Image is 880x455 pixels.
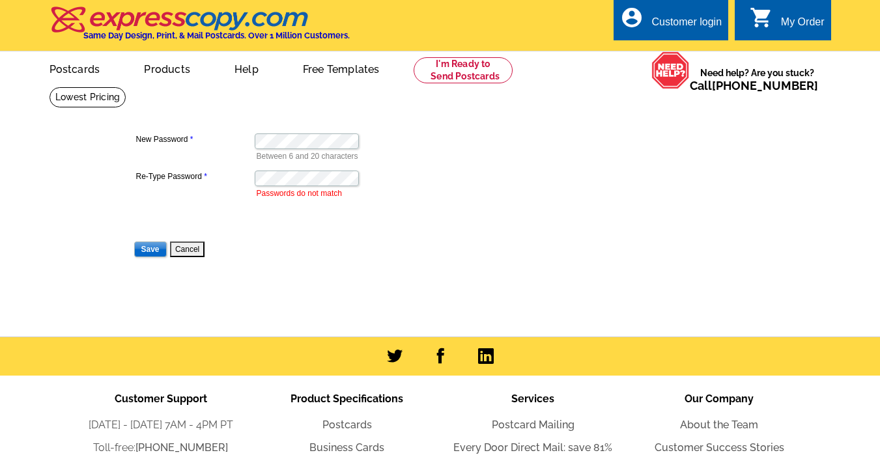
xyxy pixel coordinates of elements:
a: Free Templates [282,53,401,83]
a: About the Team [680,419,758,431]
span: Need help? Are you stuck? [690,66,825,92]
a: Products [123,53,211,83]
button: Cancel [170,241,205,257]
label: Re-Type Password [136,171,253,182]
span: Services [511,393,554,405]
li: [DATE] - [DATE] 7AM - 4PM PT [68,417,254,433]
a: Business Cards [309,441,384,454]
img: help [651,51,690,89]
p: Between 6 and 20 characters [257,150,479,162]
h4: Same Day Design, Print, & Mail Postcards. Over 1 Million Customers. [83,31,350,40]
a: shopping_cart My Order [750,14,825,31]
a: Help [214,53,279,83]
a: Customer Success Stories [655,441,784,454]
div: My Order [781,16,825,34]
a: Postcards [322,419,372,431]
i: account_circle [620,6,644,29]
a: account_circle Customer login [620,14,722,31]
a: Postcards [29,53,121,83]
div: Customer login [651,16,722,34]
span: Customer Support [115,393,207,405]
i: shopping_cart [750,6,773,29]
a: [PHONE_NUMBER] [135,441,228,454]
span: Product Specifications [291,393,403,405]
a: Every Door Direct Mail: save 81% [453,441,612,454]
li: Passwords do not match [257,187,479,199]
input: Save [134,241,167,257]
span: Our Company [685,393,754,405]
label: New Password [136,133,253,145]
a: [PHONE_NUMBER] [712,79,818,92]
a: Same Day Design, Print, & Mail Postcards. Over 1 Million Customers. [50,16,350,40]
span: Call [690,79,818,92]
a: Postcard Mailing [492,419,575,431]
